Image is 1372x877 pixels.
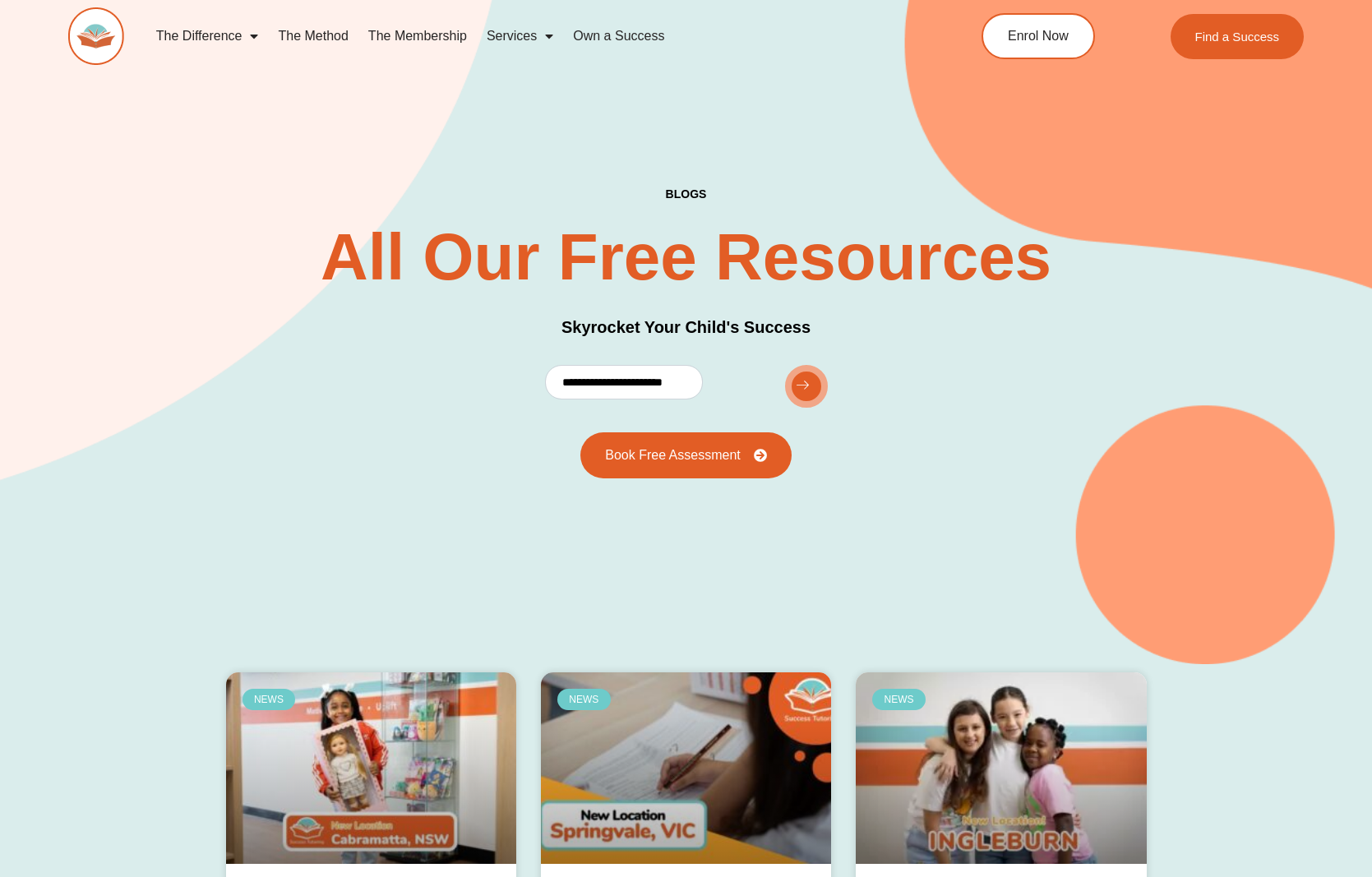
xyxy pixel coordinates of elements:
a: Own a Success [563,17,674,55]
a: Book Free Assessment [580,432,792,478]
a: Find a Success [1170,14,1304,59]
a: Services [477,17,563,55]
a: Enrol Now [982,13,1095,59]
div: News [557,689,611,710]
button: submit [785,365,828,408]
p: BLOGS [666,188,707,200]
input: email [545,365,703,399]
a: The Membership [358,17,477,55]
span: Skyrocket Your Child's Success [561,318,811,336]
a: The Method [268,17,358,55]
a: The Difference [146,17,269,55]
span: Find a Success [1194,30,1279,43]
nav: Menu [146,17,911,55]
h2: All Our Free Resources​ [321,224,1051,290]
div: News [872,689,926,710]
span: Enrol Now [1008,30,1069,43]
span: Book Free Assessment [605,449,741,462]
div: News [243,689,296,710]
